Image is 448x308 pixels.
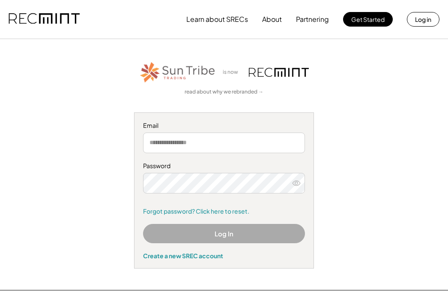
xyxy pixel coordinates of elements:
img: STT_Horizontal_Logo%2B-%2BColor.png [139,60,216,84]
div: Email [143,121,305,130]
div: Password [143,162,305,170]
button: Partnering [296,11,329,28]
a: Forgot password? Click here to reset. [143,207,305,216]
button: About [262,11,282,28]
div: is now [221,69,245,76]
a: read about why we rebranded → [185,88,263,96]
img: recmint-logotype%403x.png [9,5,80,34]
img: recmint-logotype%403x.png [249,68,309,77]
button: Get Started [343,12,393,27]
div: Create a new SREC account [143,252,305,260]
button: Log In [143,224,305,243]
button: Log in [407,12,439,27]
button: Learn about SRECs [186,11,248,28]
